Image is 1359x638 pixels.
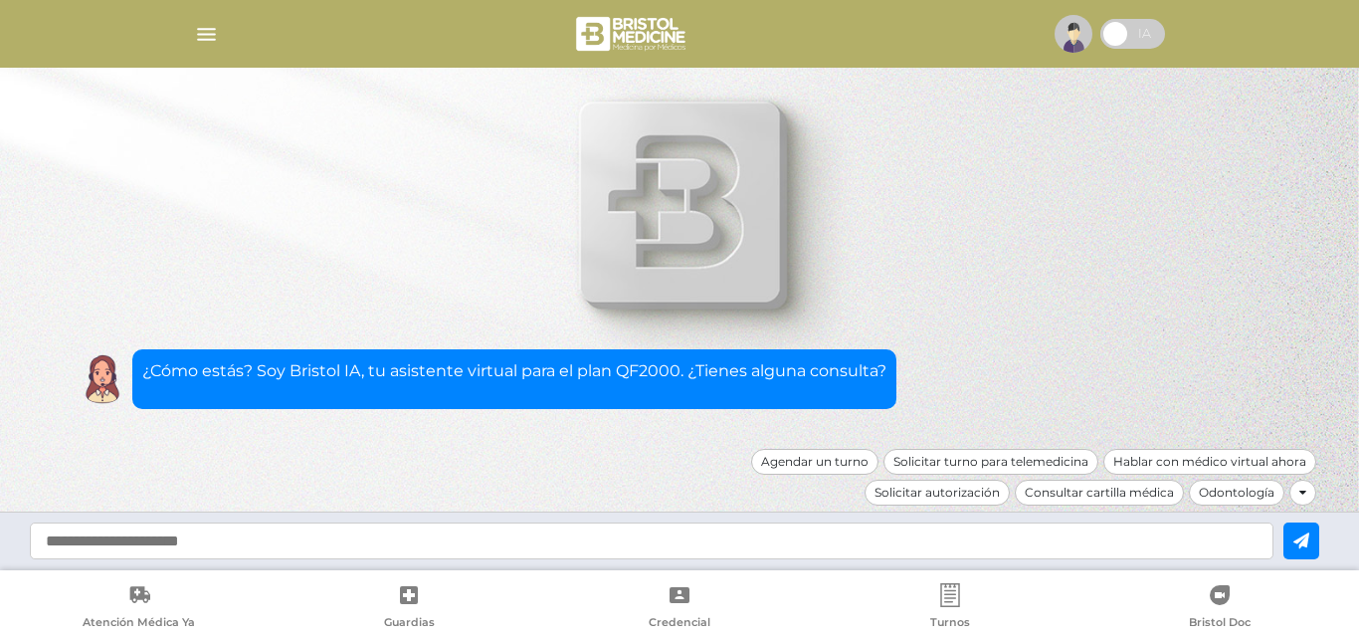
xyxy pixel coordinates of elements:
div: Hablar con médico virtual ahora [1103,449,1316,475]
span: Guardias [384,615,435,633]
img: profile-placeholder.svg [1055,15,1092,53]
div: Solicitar turno para telemedicina [883,449,1098,475]
a: Credencial [544,583,815,634]
span: Bristol Doc [1189,615,1251,633]
img: Cober_menu-lines-white.svg [194,22,219,47]
p: ¿Cómo estás? Soy Bristol IA, tu asistente virtual para el plan QF2000. ¿Tienes alguna consulta? [142,359,886,383]
a: Bristol Doc [1084,583,1355,634]
a: Guardias [275,583,545,634]
img: Cober IA [78,354,127,404]
a: Turnos [815,583,1085,634]
span: Credencial [649,615,710,633]
a: Atención Médica Ya [4,583,275,634]
div: Agendar un turno [751,449,878,475]
span: Turnos [930,615,970,633]
div: Solicitar autorización [865,480,1010,506]
img: bristol-medicine-blanco.png [573,10,691,58]
span: Atención Médica Ya [83,615,195,633]
div: Consultar cartilla médica [1015,480,1184,506]
div: Odontología [1189,480,1284,506]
